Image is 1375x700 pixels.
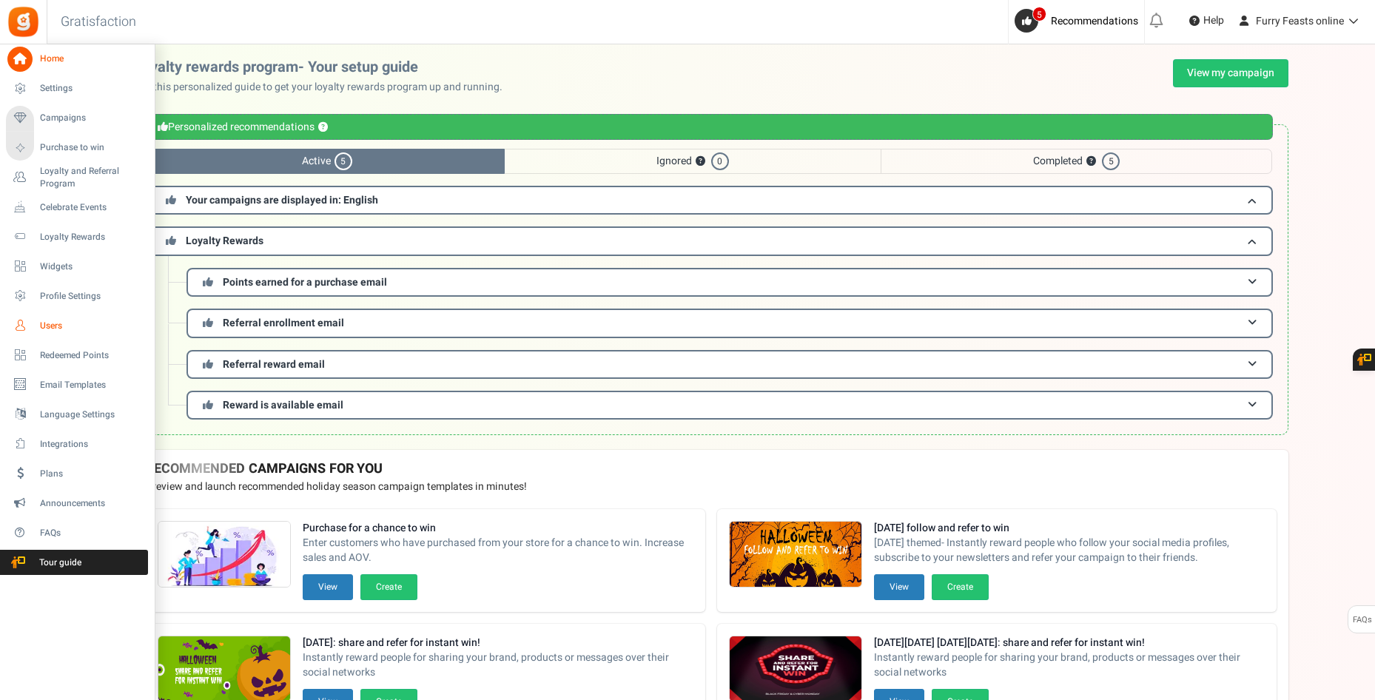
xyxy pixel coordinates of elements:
span: Recommendations [1051,13,1138,29]
span: 0 [711,152,729,170]
strong: [DATE]: share and refer for instant win! [303,636,693,650]
button: ? [696,157,705,166]
a: Home [6,47,148,72]
a: Profile Settings [6,283,148,309]
a: Widgets [6,254,148,279]
strong: [DATE][DATE] [DATE][DATE]: share and refer for instant win! [874,636,1265,650]
a: Purchase to win [6,135,148,161]
a: Celebrate Events [6,195,148,220]
span: Instantly reward people for sharing your brand, products or messages over their social networks [303,650,693,680]
a: Users [6,313,148,338]
p: Use this personalized guide to get your loyalty rewards program up and running. [134,80,514,95]
a: 5 Recommendations [1015,9,1144,33]
strong: [DATE] follow and refer to win [874,521,1265,536]
span: Settings [40,82,144,95]
a: Campaigns [6,106,148,131]
span: Instantly reward people for sharing your brand, products or messages over their social networks [874,650,1265,680]
button: ? [318,123,328,132]
span: 5 [1102,152,1120,170]
img: Recommended Campaigns [158,522,290,588]
h4: RECOMMENDED CAMPAIGNS FOR YOU [146,462,1277,477]
span: Loyalty Rewards [186,233,263,249]
button: ? [1086,157,1096,166]
span: FAQs [40,527,144,539]
div: Personalized recommendations [149,114,1273,140]
span: Furry Feasts online [1256,13,1344,29]
a: Loyalty and Referral Program [6,165,148,190]
a: Loyalty Rewards [6,224,148,249]
span: Enter customers who have purchased from your store for a chance to win. Increase sales and AOV. [303,536,693,565]
a: Help [1183,9,1230,33]
p: Preview and launch recommended holiday season campaign templates in minutes! [146,479,1277,494]
span: Help [1200,13,1224,28]
button: Create [360,574,417,600]
span: Ignored [505,149,881,174]
span: Campaigns [40,112,144,124]
span: Announcements [40,497,144,510]
span: Purchase to win [40,141,144,154]
span: Profile Settings [40,290,144,303]
strong: Purchase for a chance to win [303,521,693,536]
span: Language Settings [40,408,144,421]
span: 5 [334,152,352,170]
span: Widgets [40,260,144,273]
span: Points earned for a purchase email [223,275,387,290]
span: Reward is available email [223,397,343,413]
span: Referral enrollment email [223,315,344,331]
span: Integrations [40,438,144,451]
span: Completed [881,149,1272,174]
span: Users [40,320,144,332]
button: Create [932,574,989,600]
a: Email Templates [6,372,148,397]
span: FAQs [1352,606,1372,634]
img: Gratisfaction [7,5,40,38]
span: Tour guide [7,556,110,569]
span: Celebrate Events [40,201,144,214]
span: Active [149,149,505,174]
h2: Loyalty rewards program- Your setup guide [134,59,514,75]
a: View my campaign [1173,59,1288,87]
span: [DATE] themed- Instantly reward people who follow your social media profiles, subscribe to your n... [874,536,1265,565]
a: Announcements [6,491,148,516]
span: Loyalty and Referral Program [40,165,148,190]
span: Plans [40,468,144,480]
span: Loyalty Rewards [40,231,144,243]
span: 5 [1032,7,1046,21]
span: Email Templates [40,379,144,391]
span: Your campaigns are displayed in: English [186,192,378,208]
span: Referral reward email [223,357,325,372]
button: View [303,574,353,600]
a: FAQs [6,520,148,545]
a: Settings [6,76,148,101]
a: Integrations [6,431,148,457]
a: Redeemed Points [6,343,148,368]
a: Language Settings [6,402,148,427]
h3: Gratisfaction [44,7,152,37]
img: Recommended Campaigns [730,522,861,588]
a: Plans [6,461,148,486]
span: Home [40,53,144,65]
span: Redeemed Points [40,349,144,362]
button: View [874,574,924,600]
